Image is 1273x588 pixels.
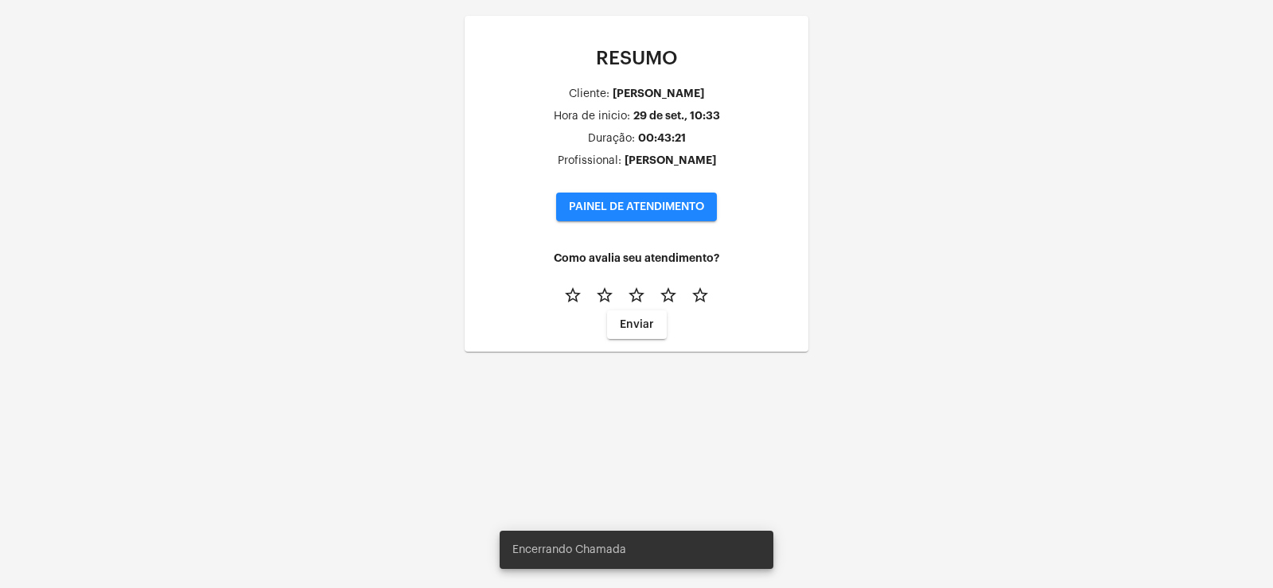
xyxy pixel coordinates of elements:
[556,193,717,221] button: PAINEL DE ATENDIMENTO
[633,110,720,122] div: 29 de set., 10:33
[512,542,626,558] span: Encerrando Chamada
[595,286,614,305] mat-icon: star_border
[625,154,716,166] div: [PERSON_NAME]
[627,286,646,305] mat-icon: star_border
[620,319,654,330] span: Enviar
[588,133,635,145] div: Duração:
[563,286,582,305] mat-icon: star_border
[638,132,686,144] div: 00:43:21
[569,201,704,212] span: PAINEL DE ATENDIMENTO
[607,310,667,339] button: Enviar
[558,155,621,167] div: Profissional:
[477,48,796,68] p: RESUMO
[554,111,630,123] div: Hora de inicio:
[691,286,710,305] mat-icon: star_border
[477,252,796,264] h4: Como avalia seu atendimento?
[613,88,704,99] div: [PERSON_NAME]
[659,286,678,305] mat-icon: star_border
[569,88,609,100] div: Cliente:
